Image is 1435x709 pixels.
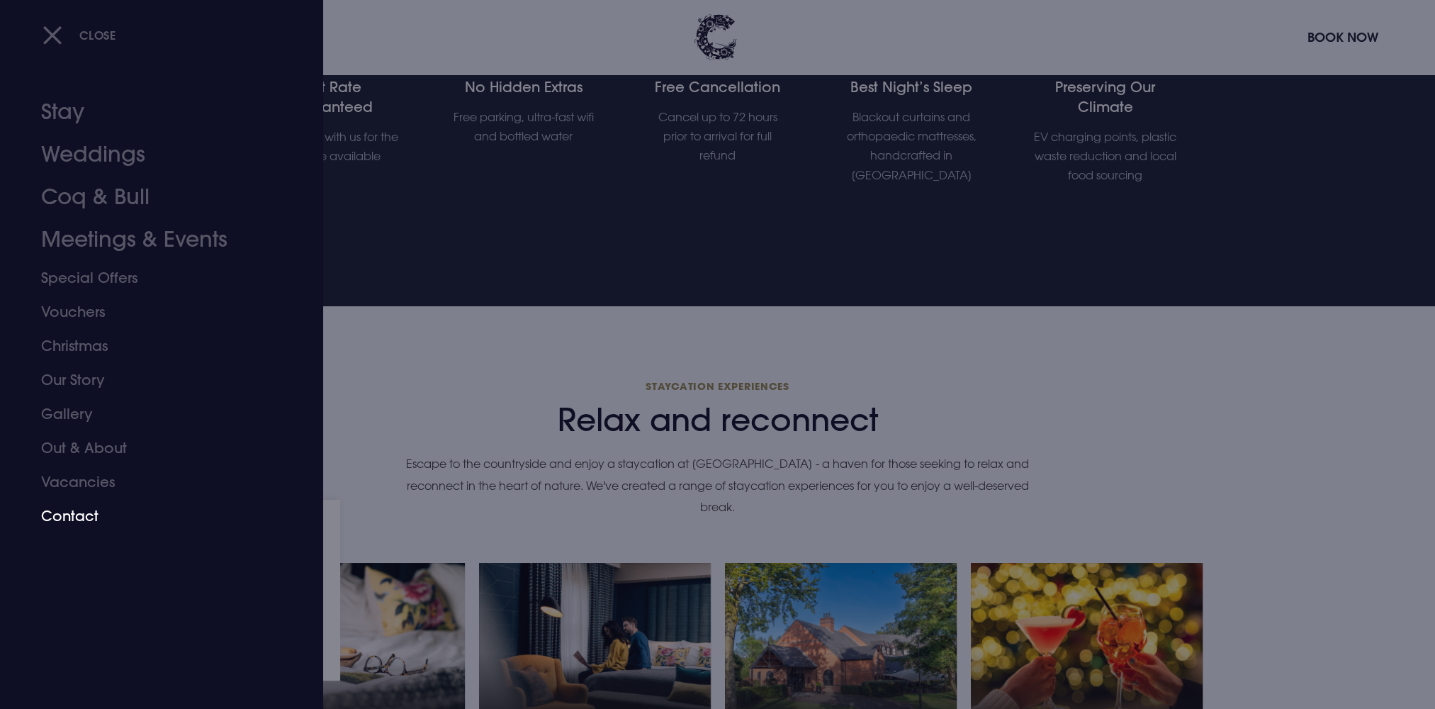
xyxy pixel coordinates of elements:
[41,261,265,295] a: Special Offers
[41,91,265,133] a: Stay
[41,465,265,499] a: Vacancies
[43,21,116,50] button: Close
[79,28,116,43] span: Close
[41,499,265,533] a: Contact
[41,133,265,176] a: Weddings
[41,329,265,363] a: Christmas
[41,218,265,261] a: Meetings & Events
[41,363,265,397] a: Our Story
[41,397,265,431] a: Gallery
[41,295,265,329] a: Vouchers
[41,431,265,465] a: Out & About
[41,176,265,218] a: Coq & Bull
